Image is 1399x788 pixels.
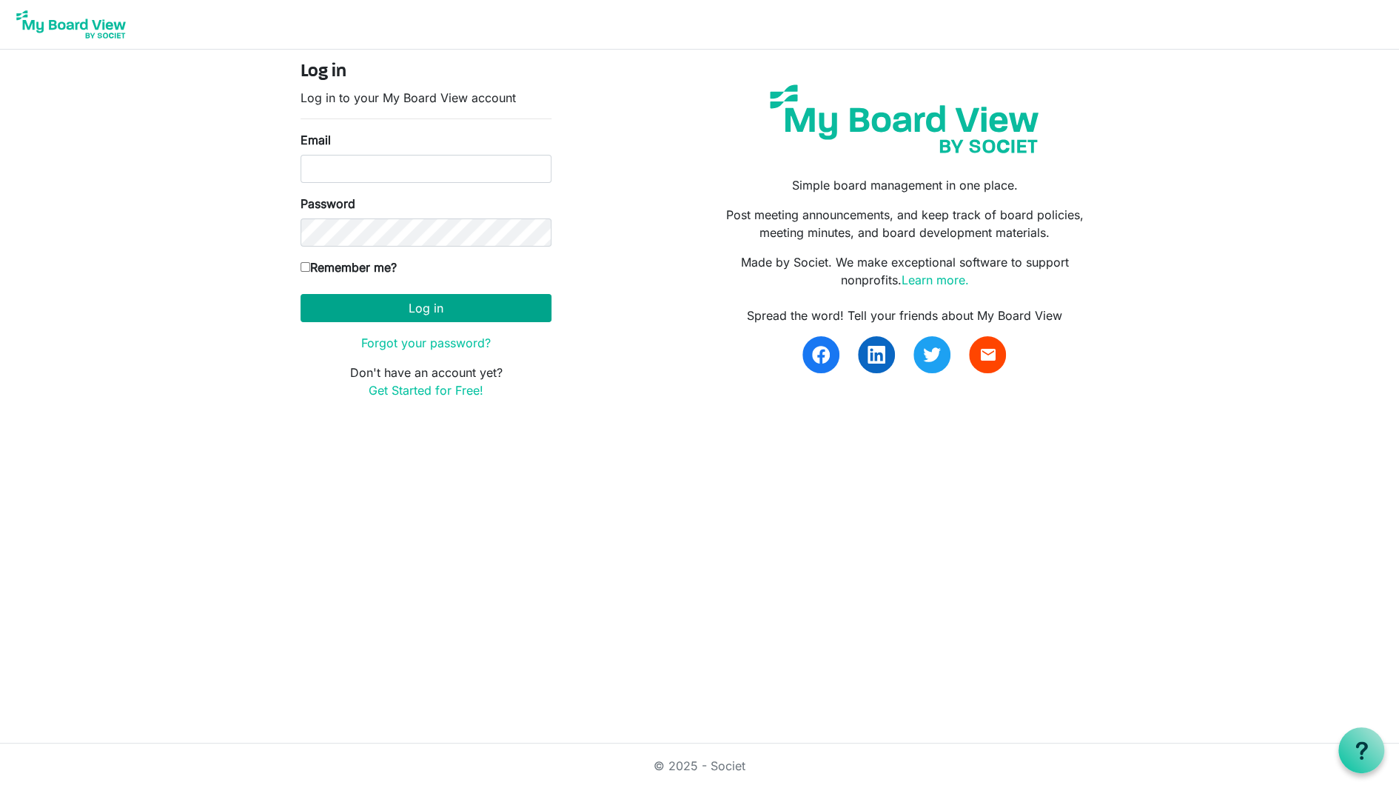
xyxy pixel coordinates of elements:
[361,335,491,350] a: Forgot your password?
[759,73,1050,164] img: my-board-view-societ.svg
[301,195,355,213] label: Password
[711,307,1098,324] div: Spread the word! Tell your friends about My Board View
[711,206,1098,241] p: Post meeting announcements, and keep track of board policies, meeting minutes, and board developm...
[654,758,745,773] a: © 2025 - Societ
[301,258,397,276] label: Remember me?
[12,6,130,43] img: My Board View Logo
[711,176,1098,194] p: Simple board management in one place.
[301,294,551,322] button: Log in
[301,262,310,272] input: Remember me?
[812,346,830,364] img: facebook.svg
[979,346,996,364] span: email
[923,346,941,364] img: twitter.svg
[868,346,885,364] img: linkedin.svg
[901,273,968,287] a: Learn more.
[301,61,551,83] h4: Log in
[711,253,1098,289] p: Made by Societ. We make exceptional software to support nonprofits.
[301,89,551,107] p: Log in to your My Board View account
[969,336,1006,373] a: email
[301,131,331,149] label: Email
[301,364,551,399] p: Don't have an account yet?
[369,383,483,398] a: Get Started for Free!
